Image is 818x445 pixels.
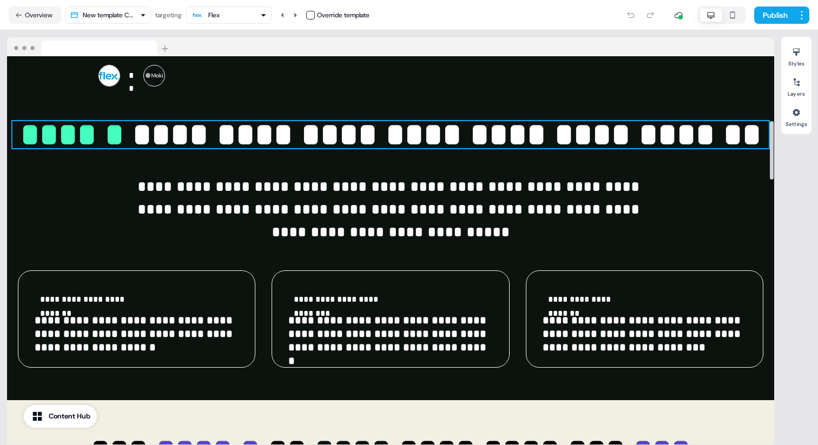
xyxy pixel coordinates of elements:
button: Layers [781,74,812,97]
button: Flex [186,6,272,24]
button: Overview [9,6,61,24]
button: Content Hub [24,405,97,428]
div: Content Hub [49,411,90,422]
div: Flex [208,10,220,21]
img: Browser topbar [7,37,173,57]
button: Settings [781,104,812,128]
div: targeting [155,10,182,21]
div: Override template [317,10,370,21]
div: New template Copy [83,10,136,21]
button: Publish [754,6,794,24]
button: Styles [781,43,812,67]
